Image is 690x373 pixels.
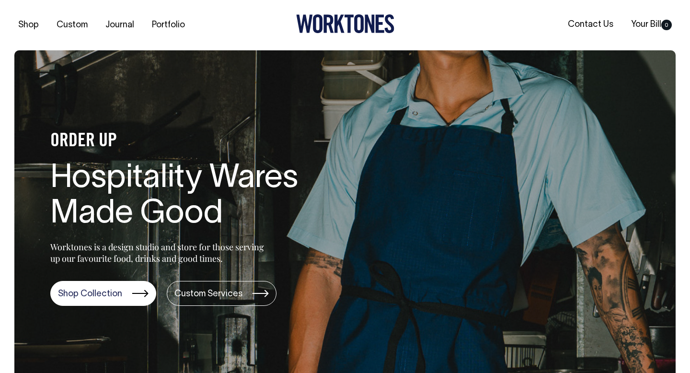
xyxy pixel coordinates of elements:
a: Journal [102,17,138,33]
a: Contact Us [564,17,617,33]
a: Custom [53,17,92,33]
a: Your Bill0 [627,17,676,33]
span: 0 [661,20,672,30]
a: Shop [14,17,43,33]
h1: Hospitality Wares Made Good [50,161,357,233]
p: Worktones is a design studio and store for those serving up our favourite food, drinks and good t... [50,241,268,264]
a: Shop Collection [50,281,156,306]
h4: ORDER UP [50,131,357,152]
a: Custom Services [167,281,276,306]
a: Portfolio [148,17,189,33]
